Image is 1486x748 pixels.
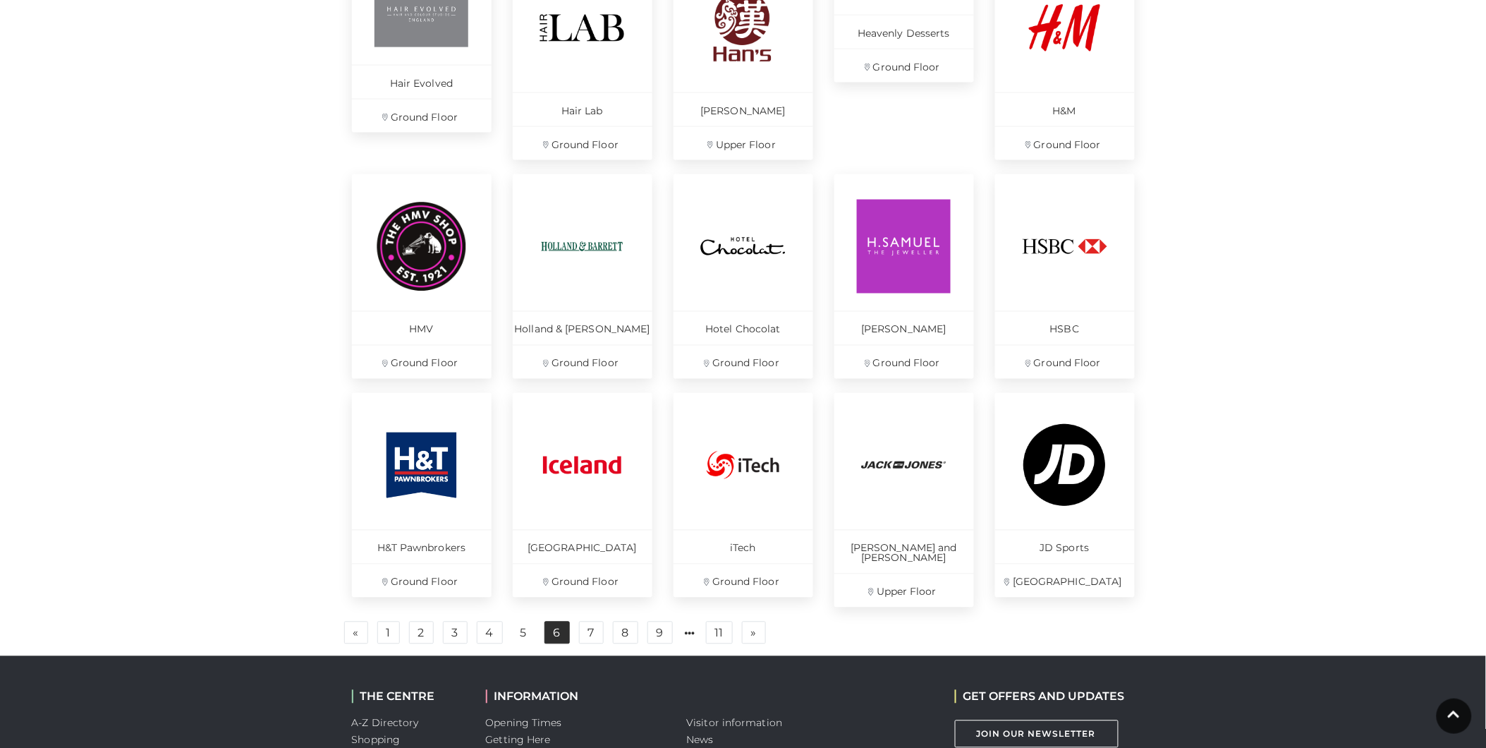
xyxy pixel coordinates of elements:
a: [PERSON_NAME] Ground Floor [834,174,974,379]
p: H&M [995,92,1135,126]
p: Hair Lab [513,92,652,126]
a: Opening Times [486,717,562,730]
a: 2 [409,622,434,644]
a: 6 [544,622,570,644]
h2: THE CENTRE [352,690,465,704]
p: Ground Floor [352,99,492,133]
a: [GEOGRAPHIC_DATA] Ground Floor [513,393,652,598]
a: Shopping [352,734,401,747]
a: HSBC Ground Floor [995,174,1135,379]
p: Hair Evolved [352,65,492,99]
p: [PERSON_NAME] [834,311,974,345]
a: Getting Here [486,734,551,747]
p: iTech [674,530,813,564]
a: Join Our Newsletter [955,720,1119,748]
p: Ground Floor [513,345,652,379]
a: A-Z Directory [352,717,419,730]
a: Visitor information [687,717,783,730]
p: Ground Floor [513,564,652,598]
a: 1 [377,622,400,644]
h2: GET OFFERS AND UPDATES [955,690,1125,704]
a: 7 [579,622,604,644]
p: [GEOGRAPHIC_DATA] [513,530,652,564]
a: HMV Ground Floor [352,174,492,379]
p: Upper Floor [834,574,974,608]
p: H&T Pawnbrokers [352,530,492,564]
p: Holland & [PERSON_NAME] [513,311,652,345]
h2: INFORMATION [486,690,666,704]
a: Hotel Chocolat Ground Floor [674,174,813,379]
p: Ground Floor [352,564,492,598]
p: Ground Floor [352,345,492,379]
a: 11 [706,622,733,644]
a: JD Sports [GEOGRAPHIC_DATA] [995,393,1135,598]
a: 8 [613,622,638,644]
p: [PERSON_NAME] [674,92,813,126]
p: Ground Floor [995,126,1135,160]
span: « [353,628,359,638]
p: HMV [352,311,492,345]
p: Ground Floor [834,345,974,379]
p: JD Sports [995,530,1135,564]
a: News [687,734,714,747]
a: Next [742,622,766,644]
p: Hotel Chocolat [674,311,813,345]
a: 5 [512,622,535,645]
p: Upper Floor [674,126,813,160]
p: Ground Floor [513,126,652,160]
a: Previous [344,622,368,644]
p: Heavenly Desserts [834,15,974,49]
a: [PERSON_NAME] and [PERSON_NAME] Upper Floor [834,393,974,608]
p: Ground Floor [995,345,1135,379]
span: » [751,628,757,638]
p: Ground Floor [834,49,974,83]
a: 4 [477,622,503,644]
a: iTech Ground Floor [674,393,813,598]
a: H&T Pawnbrokers Ground Floor [352,393,492,598]
p: Ground Floor [674,345,813,379]
a: 3 [443,622,468,644]
p: Ground Floor [674,564,813,598]
p: [PERSON_NAME] and [PERSON_NAME] [834,530,974,574]
p: HSBC [995,311,1135,345]
a: 9 [647,622,673,644]
a: Holland & [PERSON_NAME] Ground Floor [513,174,652,379]
p: [GEOGRAPHIC_DATA] [995,564,1135,598]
